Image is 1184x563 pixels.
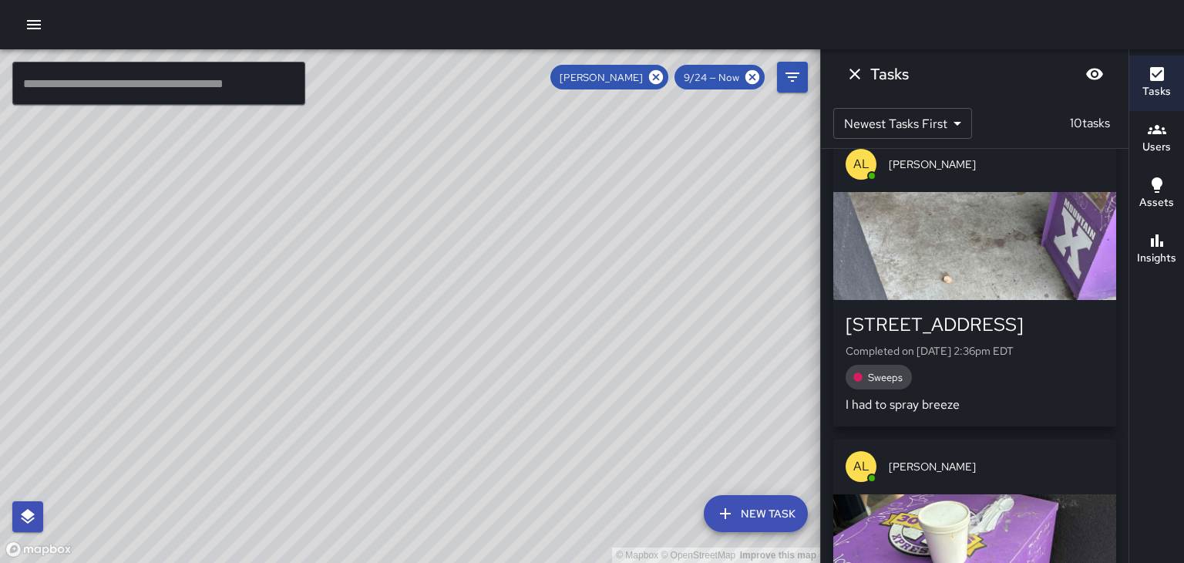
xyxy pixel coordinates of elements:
[674,65,765,89] div: 9/24 — Now
[550,65,668,89] div: [PERSON_NAME]
[704,495,808,532] button: New Task
[550,71,652,84] span: [PERSON_NAME]
[833,108,972,139] div: Newest Tasks First
[1064,114,1116,133] p: 10 tasks
[1129,56,1184,111] button: Tasks
[833,137,1116,426] button: AL[PERSON_NAME][STREET_ADDRESS]Completed on [DATE] 2:36pm EDTSweepsI had to spray breeze
[1129,111,1184,167] button: Users
[853,457,869,476] p: AL
[1129,167,1184,222] button: Assets
[1079,59,1110,89] button: Blur
[1142,83,1171,100] h6: Tasks
[777,62,808,93] button: Filters
[889,459,1104,474] span: [PERSON_NAME]
[846,396,1104,414] p: I had to spray breeze
[1139,194,1174,211] h6: Assets
[889,157,1104,172] span: [PERSON_NAME]
[674,71,748,84] span: 9/24 — Now
[1129,222,1184,278] button: Insights
[1142,139,1171,156] h6: Users
[839,59,870,89] button: Dismiss
[859,371,912,384] span: Sweeps
[1137,250,1176,267] h6: Insights
[846,343,1104,359] p: Completed on [DATE] 2:36pm EDT
[870,62,909,86] h6: Tasks
[853,155,869,174] p: AL
[846,312,1104,337] div: [STREET_ADDRESS]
